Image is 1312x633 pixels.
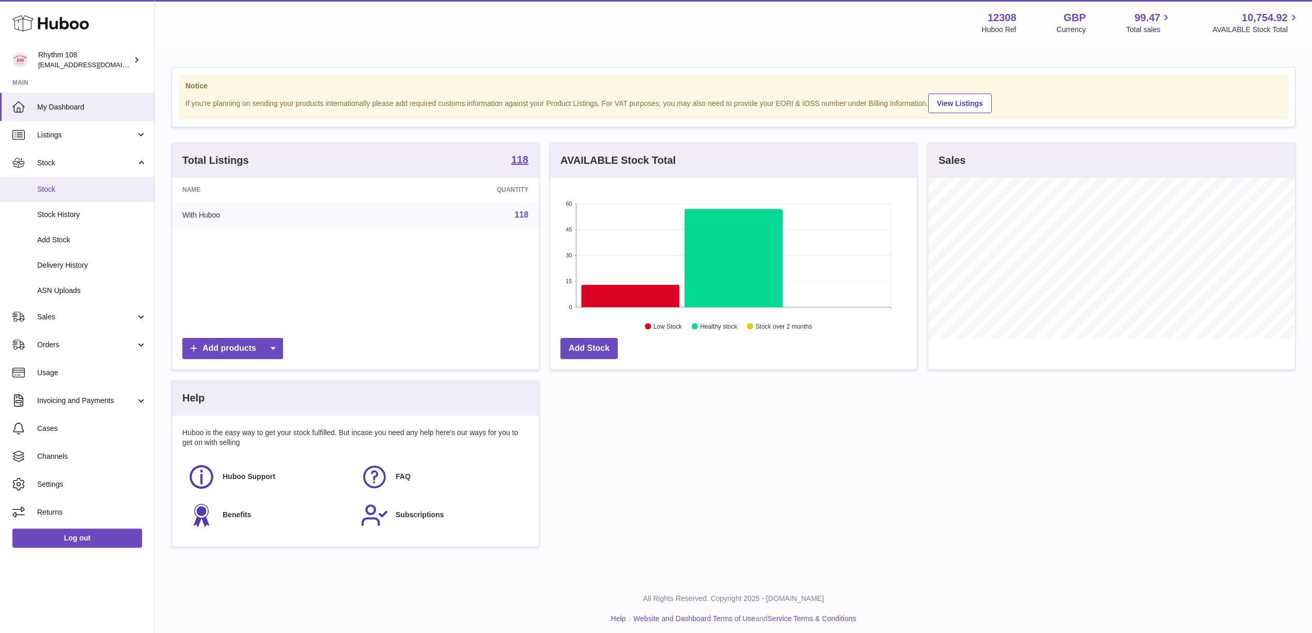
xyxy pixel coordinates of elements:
[700,323,738,330] text: Healthy stock
[560,153,676,167] h3: AVAILABLE Stock Total
[511,155,528,165] strong: 118
[37,210,147,220] span: Stock History
[611,614,626,623] a: Help
[566,278,572,284] text: 15
[630,614,856,624] li: and
[182,391,205,405] h3: Help
[1057,25,1086,35] div: Currency
[768,614,856,623] a: Service Terms & Conditions
[1212,11,1300,35] a: 10,754.92 AVAILABLE Stock Total
[566,252,572,258] text: 30
[223,472,275,482] span: Huboo Support
[223,510,251,520] span: Benefits
[185,81,1282,91] strong: Notice
[37,184,147,194] span: Stock
[37,312,136,322] span: Sales
[182,338,283,359] a: Add products
[12,529,142,547] a: Log out
[37,130,136,140] span: Listings
[38,50,131,70] div: Rhythm 108
[569,304,572,310] text: 0
[37,507,147,517] span: Returns
[37,340,136,350] span: Orders
[172,202,366,228] td: With Huboo
[38,60,152,69] span: [EMAIL_ADDRESS][DOMAIN_NAME]
[361,463,523,491] a: FAQ
[37,235,147,245] span: Add Stock
[653,323,682,330] text: Low Stock
[163,594,1304,604] p: All Rights Reserved. Copyright 2025 - [DOMAIN_NAME]
[37,368,147,378] span: Usage
[939,153,965,167] h3: Sales
[1134,11,1160,25] span: 99.47
[182,153,249,167] h3: Total Listings
[37,102,147,112] span: My Dashboard
[37,480,147,489] span: Settings
[756,323,812,330] text: Stock over 2 months
[1126,25,1172,35] span: Total sales
[366,178,539,202] th: Quantity
[37,158,136,168] span: Stock
[982,25,1017,35] div: Huboo Ref
[188,501,350,529] a: Benefits
[511,155,528,167] a: 118
[37,424,147,434] span: Cases
[37,286,147,296] span: ASN Uploads
[633,614,755,623] a: Website and Dashboard Terms of Use
[172,178,366,202] th: Name
[560,338,618,359] a: Add Stock
[928,94,992,113] a: View Listings
[361,501,523,529] a: Subscriptions
[1126,11,1172,35] a: 99.47 Total sales
[396,510,444,520] span: Subscriptions
[514,210,528,219] a: 118
[1242,11,1288,25] span: 10,754.92
[185,92,1282,113] div: If you're planning on sending your products internationally please add required customs informati...
[1064,11,1086,25] strong: GBP
[188,463,350,491] a: Huboo Support
[37,452,147,461] span: Channels
[566,200,572,207] text: 60
[396,472,411,482] span: FAQ
[988,11,1017,25] strong: 12308
[37,396,136,406] span: Invoicing and Payments
[1212,25,1300,35] span: AVAILABLE Stock Total
[37,260,147,270] span: Delivery History
[182,428,528,447] p: Huboo is the easy way to get your stock fulfilled. But incase you need any help here's our ways f...
[12,52,28,68] img: orders@rhythm108.com
[566,226,572,233] text: 45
